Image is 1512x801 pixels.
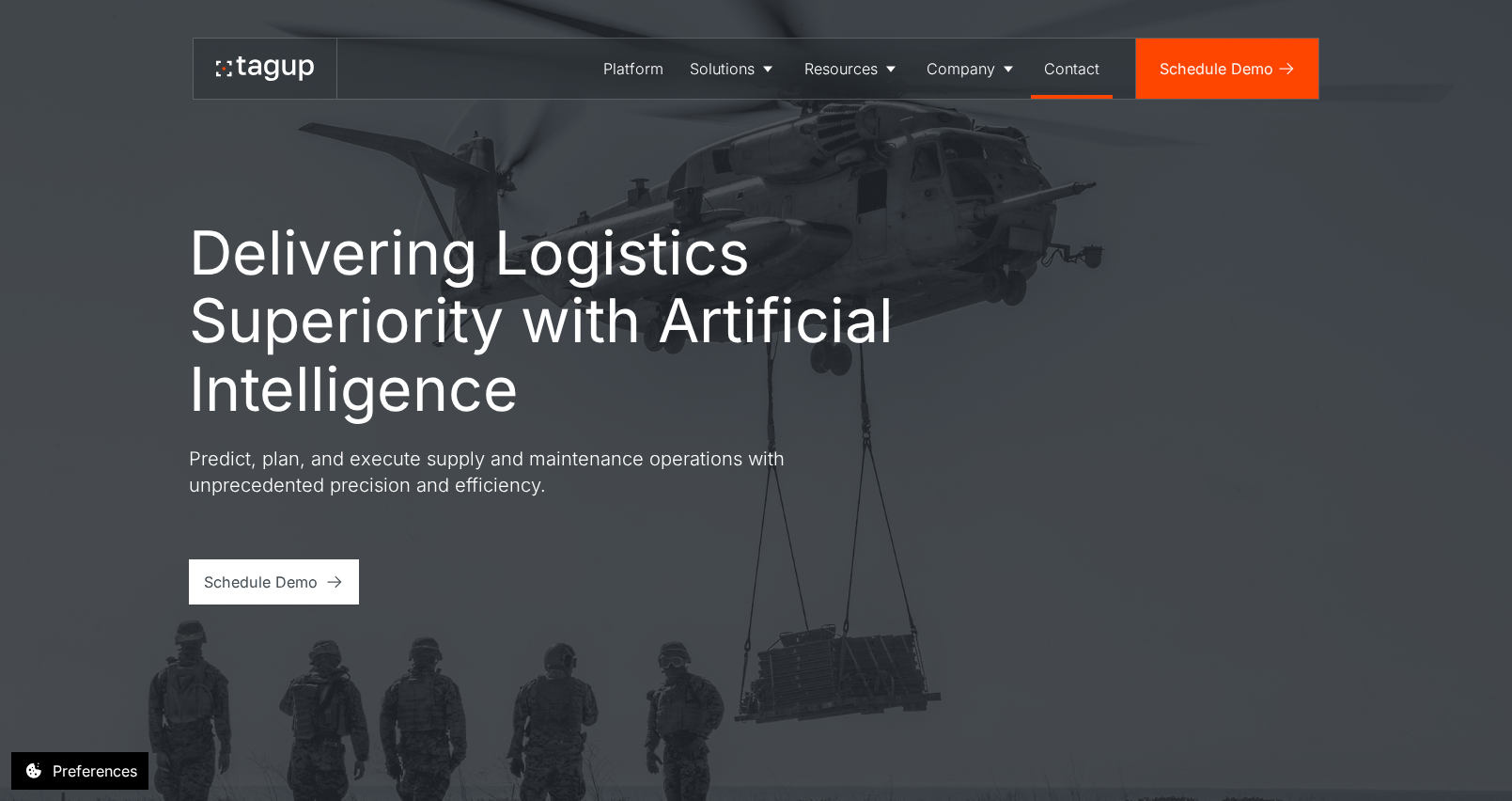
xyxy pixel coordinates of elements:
[189,219,978,423] h1: Delivering Logistics Superiority with Artificial Intelligence
[603,57,663,80] div: Platform
[791,39,913,99] a: Resources
[804,57,878,80] div: Resources
[913,39,1031,99] a: Company
[53,760,137,782] div: Preferences
[690,57,755,80] div: Solutions
[1136,39,1317,99] a: Schedule Demo
[1031,39,1113,99] a: Contact
[1044,57,1099,80] div: Contact
[189,559,359,605] a: Schedule Demo
[189,446,865,498] p: Predict, plan, and execute supply and maintenance operations with unprecedented precision and eff...
[677,39,790,99] a: Solutions
[1160,57,1273,80] div: Schedule Demo
[590,39,677,99] a: Platform
[204,571,318,593] div: Schedule Demo
[927,57,995,80] div: Company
